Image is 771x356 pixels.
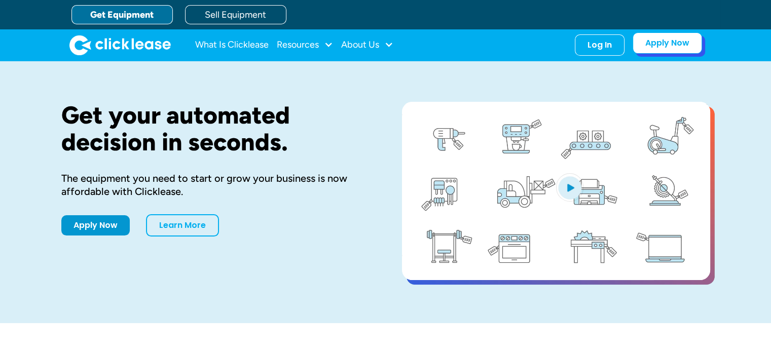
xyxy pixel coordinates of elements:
a: Get Equipment [71,5,173,24]
div: Log In [588,40,612,50]
a: Apply Now [61,215,130,235]
a: What Is Clicklease [195,35,269,55]
div: About Us [341,35,393,55]
a: open lightbox [402,102,710,280]
img: Clicklease logo [69,35,171,55]
a: Learn More [146,214,219,236]
a: home [69,35,171,55]
a: Apply Now [633,32,702,54]
h1: Get your automated decision in seconds. [61,102,370,155]
div: The equipment you need to start or grow your business is now affordable with Clicklease. [61,172,370,198]
div: Resources [277,35,333,55]
img: Blue play button logo on a light blue circular background [556,173,583,202]
a: Sell Equipment [185,5,286,24]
